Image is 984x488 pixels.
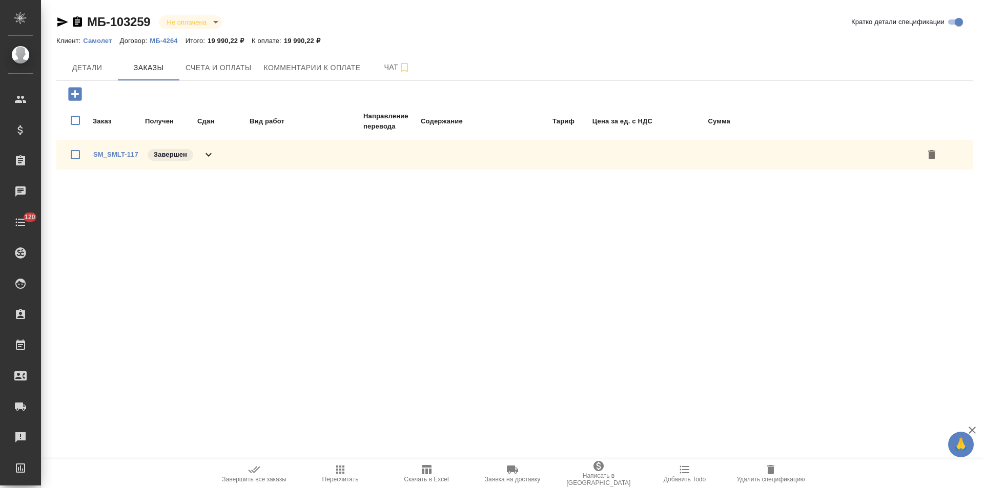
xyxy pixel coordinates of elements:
td: Тариф [503,111,575,132]
p: Клиент: [56,37,83,45]
a: МБ-103259 [87,15,151,29]
span: Детали [63,61,112,74]
td: Сдан [197,111,248,132]
button: Добавить заказ [61,83,89,104]
span: 120 [18,212,42,222]
a: 120 [3,209,38,235]
p: 19 990,22 ₽ [284,37,328,45]
a: Самолет [83,36,119,45]
p: К оплате: [252,37,284,45]
p: Завершен [154,150,187,160]
p: Самолет [83,37,119,45]
div: Не оплачена [159,15,222,29]
td: Сумма [654,111,731,132]
td: Цена за ед. с НДС [576,111,653,132]
span: Счета и оплаты [186,61,252,74]
p: Итого: [186,37,208,45]
span: Заказы [124,61,173,74]
button: 🙏 [948,432,974,457]
span: Кратко детали спецификации [851,17,945,27]
button: Не оплачена [164,18,210,27]
td: Содержание [420,111,502,132]
span: 🙏 [952,434,970,455]
span: Комментарии к оплате [264,61,361,74]
button: Скопировать ссылку [71,16,84,28]
td: Получен [145,111,196,132]
div: SM_SMLT-117Завершен [56,140,973,169]
svg: Подписаться [398,61,411,74]
p: Договор: [120,37,150,45]
a: МБ-4264 [150,36,185,45]
td: Вид работ [249,111,362,132]
button: Скопировать ссылку для ЯМессенджера [56,16,69,28]
p: МБ-4264 [150,37,185,45]
a: SM_SMLT-117 [93,151,138,158]
p: 19 990,22 ₽ [208,37,252,45]
td: Заказ [92,111,143,132]
td: Направление перевода [363,111,419,132]
span: Чат [373,61,422,74]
